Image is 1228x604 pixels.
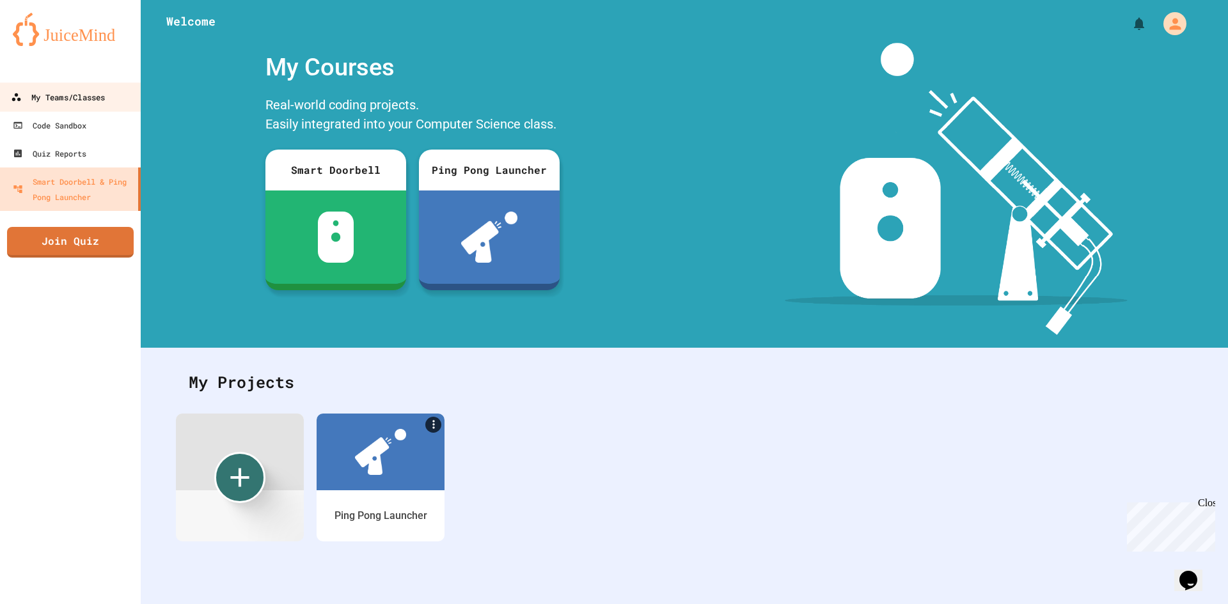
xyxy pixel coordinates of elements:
img: logo-orange.svg [13,13,128,46]
div: My Projects [176,357,1193,407]
div: Code Sandbox [13,118,86,133]
div: Chat with us now!Close [5,5,88,81]
div: My Teams/Classes [11,89,105,105]
div: Create new [214,452,265,503]
div: Smart Doorbell [265,150,406,190]
div: Ping Pong Launcher [335,508,427,523]
img: sdb-white.svg [318,212,354,263]
a: Join Quiz [7,227,134,258]
a: MorePing Pong Launcher [317,414,445,541]
div: Real-world coding projects. Easily integrated into your Computer Science class. [259,92,566,140]
img: ppl-with-ball.png [461,212,518,263]
div: My Notifications [1108,13,1150,35]
div: Ping Pong Launcher [419,150,560,190]
div: Smart Doorbell & Ping Pong Launcher [13,174,133,205]
img: banner-image-my-projects.png [785,43,1128,335]
div: My Courses [259,43,566,92]
iframe: chat widget [1174,553,1215,591]
img: ppl-with-ball.png [355,429,406,475]
div: My Account [1150,9,1190,38]
iframe: chat widget [1122,497,1215,552]
a: More [425,417,441,433]
div: Quiz Reports [13,146,86,161]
